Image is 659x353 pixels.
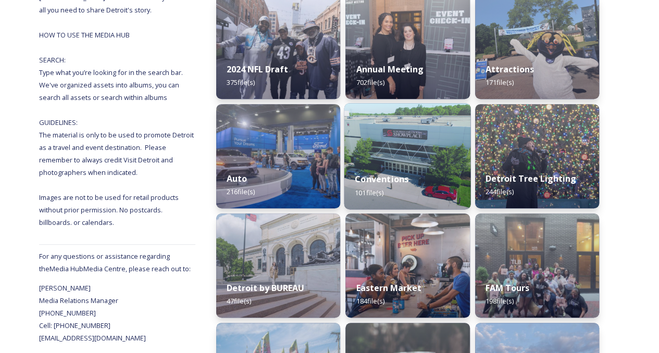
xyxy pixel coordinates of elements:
[355,187,383,197] span: 101 file(s)
[486,64,534,75] strong: Attractions
[345,213,469,318] img: 3c2c6adb-06da-4ad6-b7c8-83bb800b1f33.jpg
[227,296,251,306] span: 47 file(s)
[227,78,255,87] span: 375 file(s)
[216,213,340,318] img: Bureau_DIA_6998.jpg
[356,296,384,306] span: 184 file(s)
[227,173,247,184] strong: Auto
[355,173,408,185] strong: Conventions
[486,187,514,196] span: 244 file(s)
[227,187,255,196] span: 216 file(s)
[486,296,514,306] span: 198 file(s)
[486,282,529,294] strong: FAM Tours
[227,282,304,294] strong: Detroit by BUREAU
[227,64,288,75] strong: 2024 NFL Draft
[39,251,191,273] span: For any questions or assistance regarding the Media Hub Media Centre, please reach out to:
[356,282,421,294] strong: Eastern Market
[486,78,514,87] span: 171 file(s)
[39,283,146,343] span: [PERSON_NAME] Media Relations Manager [PHONE_NUMBER] Cell: [PHONE_NUMBER] [EMAIL_ADDRESS][DOMAIN_...
[216,104,340,208] img: d7532473-e64b-4407-9cc3-22eb90fab41b.jpg
[356,64,423,75] strong: Annual Meeting
[344,103,471,209] img: 35ad669e-8c01-473d-b9e4-71d78d8e13d9.jpg
[475,104,599,208] img: ad1a86ae-14bd-4f6b-9ce0-fa5a51506304.jpg
[356,78,384,87] span: 702 file(s)
[486,173,576,184] strong: Detroit Tree Lighting
[475,213,599,318] img: 452b8020-6387-402f-b366-1d8319e12489.jpg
